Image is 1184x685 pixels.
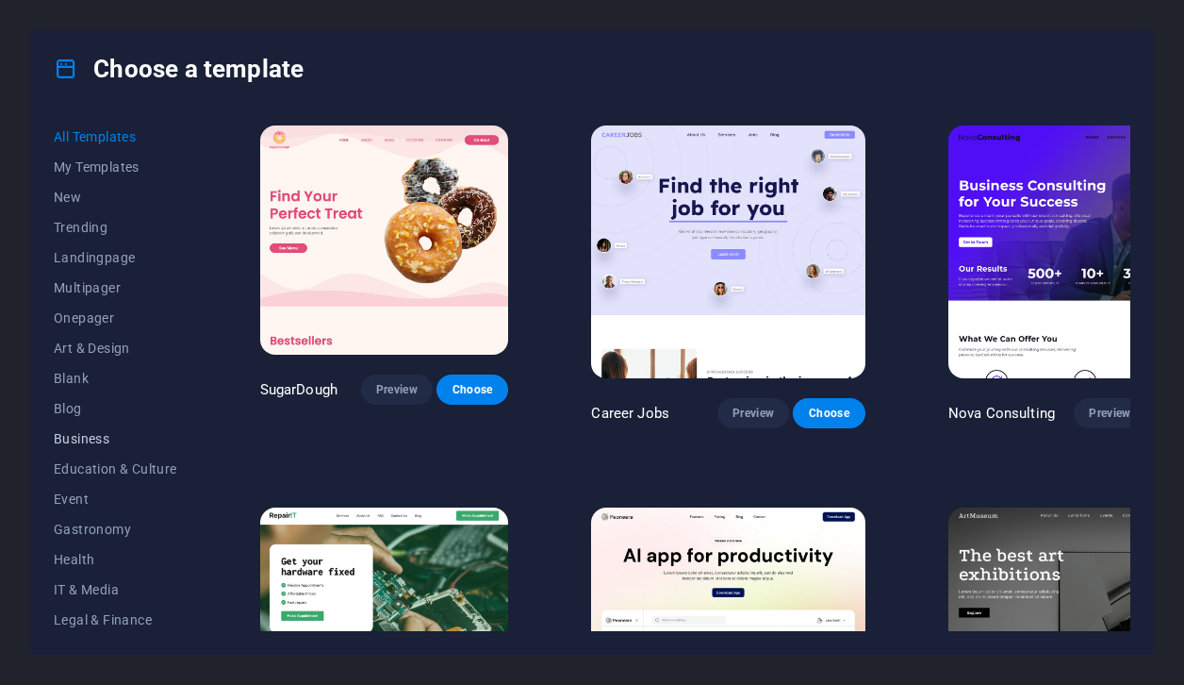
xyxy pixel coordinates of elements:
img: SugarDough [260,125,509,355]
h4: Choose a template [54,54,304,84]
span: Gastronomy [54,522,177,537]
button: Legal & Finance [54,605,177,635]
button: Trending [54,212,177,242]
span: All Templates [54,129,177,144]
span: IT & Media [54,582,177,597]
span: Landingpage [54,250,177,265]
button: Preview [717,398,789,428]
span: Event [54,492,177,507]
button: IT & Media [54,575,177,605]
span: Choose [452,382,493,397]
button: Choose [793,398,864,428]
button: My Templates [54,152,177,182]
button: Art & Design [54,333,177,363]
button: Gastronomy [54,514,177,544]
span: Art & Design [54,341,177,356]
img: Career Jobs [591,125,864,378]
p: Nova Consulting [948,404,1055,423]
button: Event [54,484,177,514]
button: Business [54,424,177,454]
span: Legal & Finance [54,612,177,627]
button: Landingpage [54,242,177,273]
button: Preview [361,375,433,405]
button: Choose [436,375,508,405]
button: Onepager [54,303,177,333]
span: Education & Culture [54,461,177,476]
span: Blank [54,371,177,386]
button: Multipager [54,273,177,303]
p: Career Jobs [591,404,669,423]
span: Business [54,431,177,446]
button: All Templates [54,122,177,152]
span: Health [54,552,177,567]
span: Preview [376,382,418,397]
button: Education & Culture [54,454,177,484]
span: Choose [808,406,849,421]
button: New [54,182,177,212]
span: Onepager [54,310,177,326]
span: New [54,190,177,205]
button: Blank [54,363,177,393]
span: Preview [1089,406,1130,421]
button: Blog [54,393,177,424]
button: Health [54,544,177,575]
p: SugarDough [260,380,337,399]
span: Multipager [54,280,177,295]
span: My Templates [54,159,177,175]
button: Preview [1074,398,1145,428]
span: Trending [54,220,177,235]
span: Blog [54,401,177,416]
span: Preview [732,406,774,421]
